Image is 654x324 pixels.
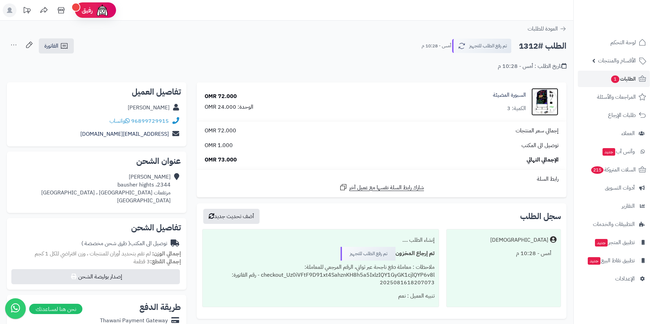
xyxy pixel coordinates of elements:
img: 1654508197-71A9dsPQkLL._AC_UL200_SR200,200_-90x90.jpg [531,88,558,116]
div: [PERSON_NAME] 2344، bausher hights مرتفعات [GEOGRAPHIC_DATA] ، [GEOGRAPHIC_DATA] [GEOGRAPHIC_DATA] [41,173,171,204]
h2: عنوان الشحن [12,157,181,165]
button: أضف تحديث جديد [203,209,260,224]
span: الإعدادات [615,274,635,284]
a: الفاتورة [39,38,74,53]
span: العملاء [621,129,635,138]
a: الطلبات1 [578,71,650,87]
img: ai-face.png [95,3,109,17]
span: شارك رابط السلة نفسها مع عميل آخر [349,184,424,192]
a: واتساب [110,117,130,125]
span: الطلبات [610,74,636,84]
div: [PERSON_NAME] [128,104,170,112]
span: التقارير [622,201,635,211]
strong: إجمالي القطع: [150,257,181,266]
a: المراجعات والأسئلة [578,89,650,105]
a: 96899729915 [131,117,169,125]
span: رفيق [82,6,93,14]
span: العودة للطلبات [528,25,558,33]
a: تطبيق نقاط البيعجديد [578,252,650,269]
a: السلات المتروكة215 [578,161,650,178]
span: طلبات الإرجاع [608,110,636,120]
span: 72.000 OMR [205,127,236,135]
span: جديد [603,148,615,156]
span: ( طرق شحن مخصصة ) [81,239,130,248]
span: السلات المتروكة [590,165,636,175]
h2: طريقة الدفع [139,303,181,311]
strong: إجمالي الوزن: [152,250,181,258]
small: 3 قطعة [134,257,181,266]
h2: تفاصيل العميل [12,88,181,96]
div: أمس - 10:28 م [451,247,557,260]
div: 72.000 OMR [205,93,237,100]
img: logo-2.png [607,5,647,20]
div: تنبيه العميل : نعم [207,289,434,303]
h2: تفاصيل الشحن [12,224,181,232]
span: وآتس آب [602,147,635,156]
a: أدوات التسويق [578,180,650,196]
a: تطبيق المتجرجديد [578,234,650,251]
h3: سجل الطلب [520,212,561,220]
button: تم رفع الطلب للتجهيز [452,39,512,53]
span: الأقسام والمنتجات [598,56,636,65]
span: لوحة التحكم [610,38,636,47]
a: العودة للطلبات [528,25,566,33]
span: جديد [595,239,608,247]
span: توصيل الى المكتب [521,142,559,149]
span: 1 [611,75,620,83]
a: طلبات الإرجاع [578,107,650,123]
span: إجمالي سعر المنتجات [516,127,559,135]
div: الوحدة: 24.000 OMR [205,103,253,111]
a: العملاء [578,125,650,142]
span: تطبيق المتجر [594,238,635,247]
b: تم إرجاع المخزون [395,249,435,257]
span: الإجمالي النهائي [527,156,559,164]
span: 1.000 OMR [205,142,233,149]
span: جديد [588,257,600,265]
span: المراجعات والأسئلة [597,92,636,102]
a: تحديثات المنصة [18,3,35,19]
div: [DEMOGRAPHIC_DATA] [490,236,548,244]
small: أمس - 10:28 م [422,43,451,49]
a: الإعدادات [578,271,650,287]
span: 215 [591,166,604,174]
div: إنشاء الطلب .... [207,233,434,247]
a: السبورة المضيئة [493,91,526,99]
div: تم رفع الطلب للتجهيز [341,247,395,261]
h2: الطلب #1312 [519,39,566,53]
a: التقارير [578,198,650,214]
span: تطبيق نقاط البيع [587,256,635,265]
span: التطبيقات والخدمات [593,219,635,229]
a: التطبيقات والخدمات [578,216,650,232]
div: الكمية: 3 [507,105,526,112]
button: إصدار بوليصة الشحن [11,269,180,284]
a: شارك رابط السلة نفسها مع عميل آخر [339,183,424,192]
div: رابط السلة [199,175,564,183]
div: تاريخ الطلب : أمس - 10:28 م [498,62,566,70]
span: الفاتورة [44,42,58,50]
a: [EMAIL_ADDRESS][DOMAIN_NAME] [80,130,169,138]
div: توصيل الى المكتب [81,240,167,248]
a: لوحة التحكم [578,34,650,51]
span: أدوات التسويق [605,183,635,193]
a: وآتس آبجديد [578,143,650,160]
span: 73.000 OMR [205,156,237,164]
span: لم تقم بتحديد أوزان للمنتجات ، وزن افتراضي للكل 1 كجم [35,250,151,258]
div: ملاحظات : معاملة دفع ناجحة عبر ثواني، الرقم المرجعي للمعاملة: checkout_Uz0iVFtF9D91xt4SahznKH8h5a... [207,261,434,290]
